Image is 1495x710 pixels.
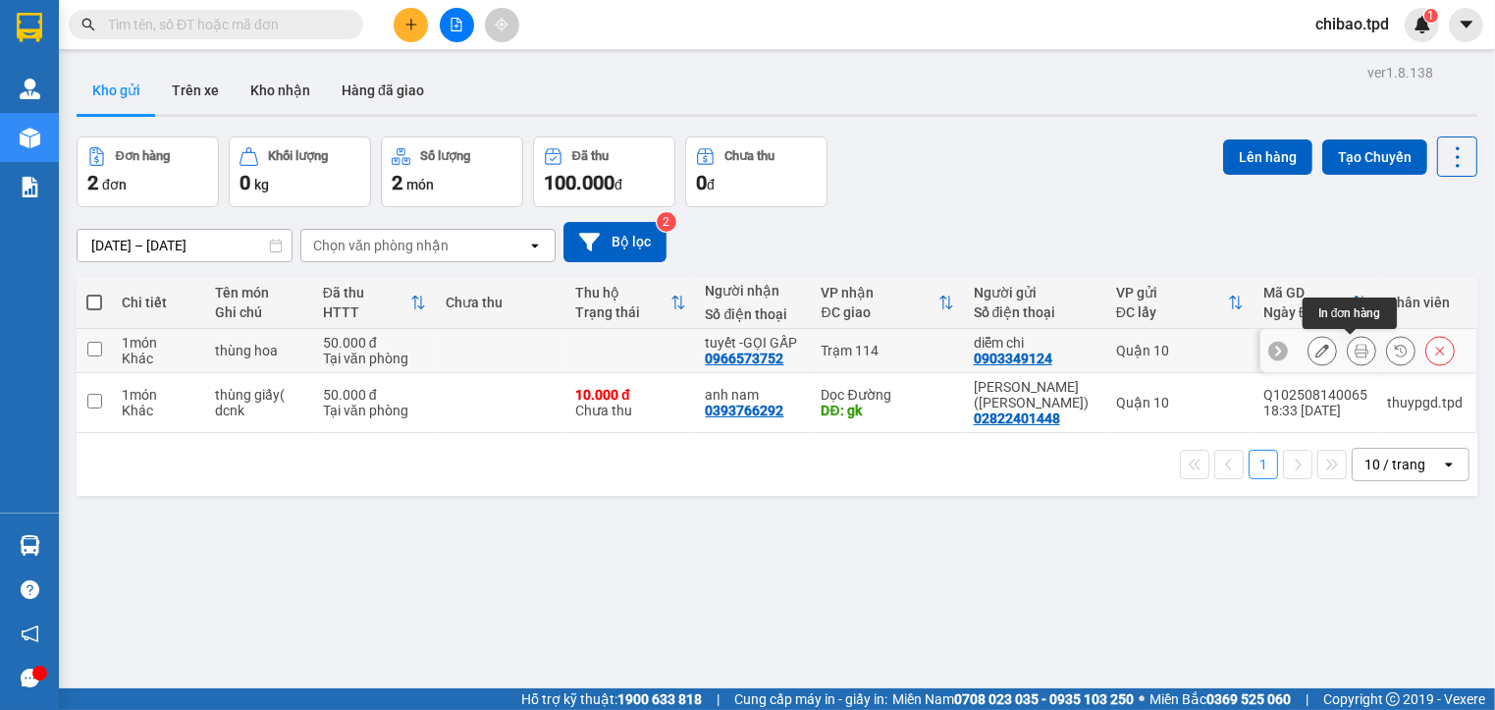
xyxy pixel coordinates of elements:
[706,387,802,403] div: anh nam
[1322,139,1427,175] button: Tạo Chuyến
[1263,285,1352,300] div: Mã GD
[1458,16,1475,33] span: caret-down
[1303,298,1397,329] div: In đơn hàng
[563,222,667,262] button: Bộ lọc
[20,535,40,556] img: warehouse-icon
[706,351,784,366] div: 0966573752
[21,669,39,687] span: message
[1249,450,1278,479] button: 1
[1263,304,1352,320] div: Ngày ĐH
[521,688,702,710] span: Hỗ trợ kỹ thuật:
[1414,16,1431,33] img: icon-new-feature
[706,283,802,299] div: Người nhận
[974,351,1052,366] div: 0903349124
[77,137,219,207] button: Đơn hàng2đơn
[21,625,39,643] span: notification
[1306,688,1308,710] span: |
[1206,691,1291,707] strong: 0369 525 060
[974,410,1060,426] div: 02822401448
[20,79,40,99] img: warehouse-icon
[235,67,326,114] button: Kho nhận
[1427,9,1434,23] span: 1
[734,688,887,710] span: Cung cấp máy in - giấy in:
[20,177,40,197] img: solution-icon
[1116,304,1228,320] div: ĐC lấy
[122,403,195,418] div: Khác
[87,171,98,194] span: 2
[215,387,303,418] div: thùng giấy( dcnk
[108,14,340,35] input: Tìm tên, số ĐT hoặc mã đơn
[215,343,303,358] div: thùng hoa
[240,171,250,194] span: 0
[420,149,470,163] div: Số lượng
[404,18,418,31] span: plus
[1364,455,1425,474] div: 10 / trang
[323,304,410,320] div: HTTT
[1116,285,1228,300] div: VP gửi
[440,8,474,42] button: file-add
[822,343,954,358] div: Trạm 114
[323,403,426,418] div: Tại văn phòng
[323,285,410,300] div: Đã thu
[544,171,614,194] span: 100.000
[495,18,508,31] span: aim
[724,149,774,163] div: Chưa thu
[215,304,303,320] div: Ghi chú
[822,285,938,300] div: VP nhận
[392,171,402,194] span: 2
[254,177,269,192] span: kg
[323,335,426,351] div: 50.000 đ
[1263,403,1367,418] div: 18:33 [DATE]
[1149,688,1291,710] span: Miền Bắc
[892,688,1134,710] span: Miền Nam
[394,8,428,42] button: plus
[313,236,449,255] div: Chọn văn phòng nhận
[156,67,235,114] button: Trên xe
[533,137,675,207] button: Đã thu100.000đ
[1449,8,1483,42] button: caret-down
[822,304,938,320] div: ĐC giao
[1116,343,1244,358] div: Quận 10
[1106,277,1254,329] th: Toggle SortBy
[17,13,42,42] img: logo-vxr
[706,335,802,351] div: tuyết -GỌI GẤP
[614,177,622,192] span: đ
[122,295,195,310] div: Chi tiết
[1116,395,1244,410] div: Quận 10
[974,335,1096,351] div: diễm chi
[323,387,426,403] div: 50.000 đ
[974,379,1096,410] div: trần văn khánh (tản đà)
[1386,692,1400,706] span: copyright
[707,177,715,192] span: đ
[696,171,707,194] span: 0
[974,285,1096,300] div: Người gửi
[1300,12,1405,36] span: chibao.tpd
[706,403,784,418] div: 0393766292
[617,691,702,707] strong: 1900 633 818
[20,128,40,148] img: warehouse-icon
[822,387,954,403] div: Dọc Đường
[685,137,828,207] button: Chưa thu0đ
[406,177,434,192] span: món
[1254,277,1377,329] th: Toggle SortBy
[1387,295,1466,310] div: Nhân viên
[1139,695,1145,703] span: ⚪️
[21,580,39,599] span: question-circle
[381,137,523,207] button: Số lượng2món
[313,277,436,329] th: Toggle SortBy
[572,149,609,163] div: Đã thu
[326,67,440,114] button: Hàng đã giao
[215,285,303,300] div: Tên món
[974,304,1096,320] div: Số điện thoại
[268,149,328,163] div: Khối lượng
[575,304,669,320] div: Trạng thái
[485,8,519,42] button: aim
[1223,139,1312,175] button: Lên hàng
[323,351,426,366] div: Tại văn phòng
[446,295,556,310] div: Chưa thu
[450,18,463,31] span: file-add
[527,238,543,253] svg: open
[812,277,964,329] th: Toggle SortBy
[122,387,195,403] div: 1 món
[575,387,685,403] div: 10.000 đ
